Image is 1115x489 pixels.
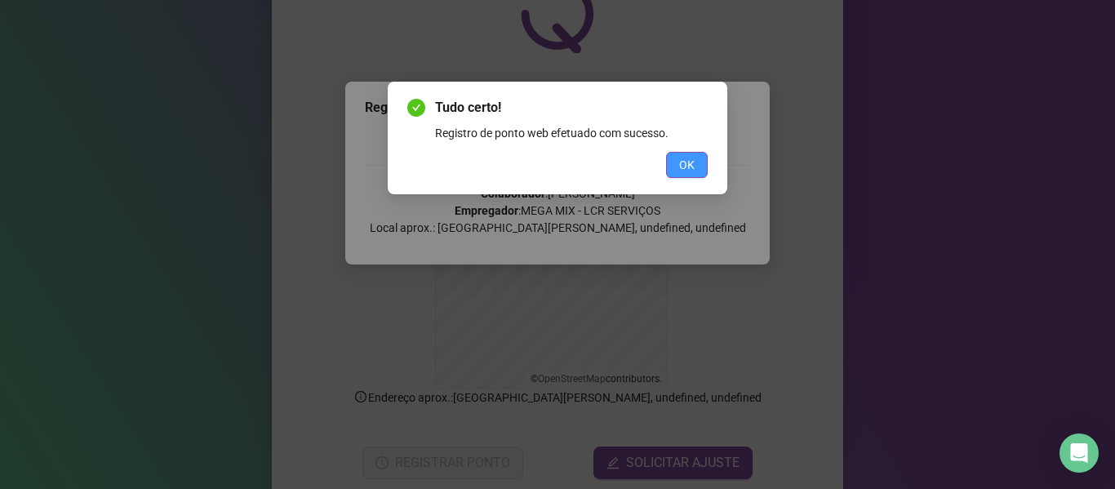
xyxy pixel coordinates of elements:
[435,98,708,118] span: Tudo certo!
[1059,433,1099,473] div: Open Intercom Messenger
[407,99,425,117] span: check-circle
[679,156,695,174] span: OK
[666,152,708,178] button: OK
[435,124,708,142] div: Registro de ponto web efetuado com sucesso.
